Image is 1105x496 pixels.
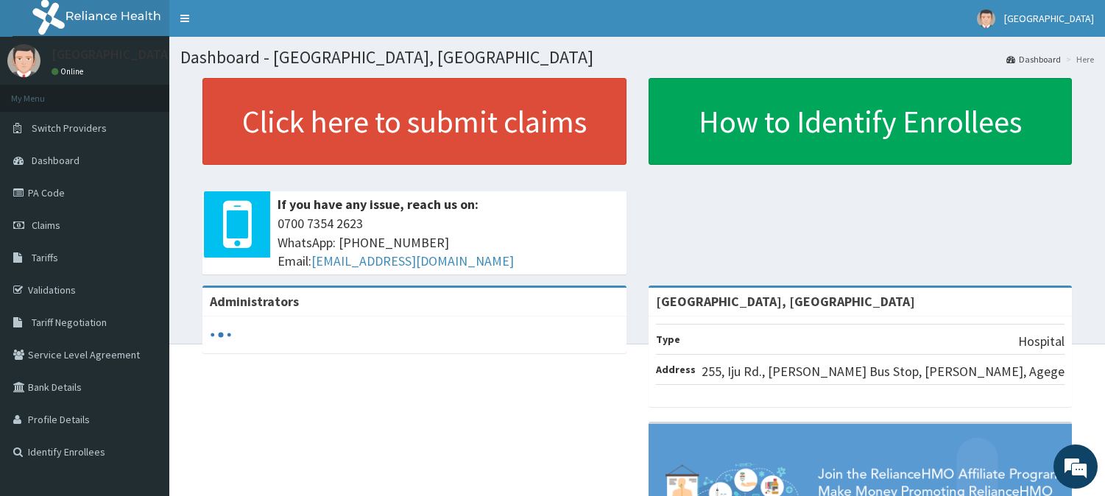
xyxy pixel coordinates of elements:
[702,362,1065,381] p: 255, Iju Rd., [PERSON_NAME] Bus Stop, [PERSON_NAME], Agege
[32,154,80,167] span: Dashboard
[32,121,107,135] span: Switch Providers
[32,219,60,232] span: Claims
[1018,332,1065,351] p: Hospital
[278,196,479,213] b: If you have any issue, reach us on:
[52,48,173,61] p: [GEOGRAPHIC_DATA]
[52,66,87,77] a: Online
[210,293,299,310] b: Administrators
[656,333,680,346] b: Type
[656,293,915,310] strong: [GEOGRAPHIC_DATA], [GEOGRAPHIC_DATA]
[1006,53,1061,65] a: Dashboard
[656,363,696,376] b: Address
[1004,12,1094,25] span: [GEOGRAPHIC_DATA]
[311,252,514,269] a: [EMAIL_ADDRESS][DOMAIN_NAME]
[7,44,40,77] img: User Image
[1062,53,1094,65] li: Here
[180,48,1094,67] h1: Dashboard - [GEOGRAPHIC_DATA], [GEOGRAPHIC_DATA]
[32,251,58,264] span: Tariffs
[649,78,1073,165] a: How to Identify Enrollees
[202,78,626,165] a: Click here to submit claims
[210,324,232,346] svg: audio-loading
[32,316,107,329] span: Tariff Negotiation
[278,214,619,271] span: 0700 7354 2623 WhatsApp: [PHONE_NUMBER] Email:
[977,10,995,28] img: User Image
